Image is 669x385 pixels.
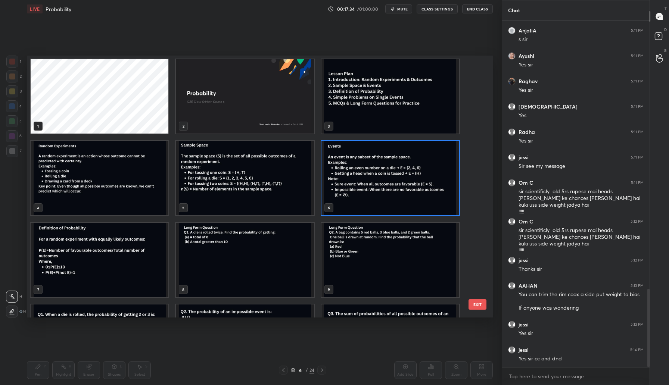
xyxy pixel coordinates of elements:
[176,141,314,215] img: 1759576579ELS5A0.pdf
[502,0,526,20] p: Chat
[46,6,71,13] h4: Probability
[519,137,644,145] div: Yes sir
[631,28,644,33] div: 5:11 PM
[469,299,486,310] button: EXIT
[519,291,644,312] div: You can trim the rim coax a side put weight to bias If anyone was wondering
[6,115,22,127] div: 5
[508,103,516,110] img: default.png
[631,284,644,288] div: 5:13 PM
[631,181,644,185] div: 5:11 PM
[664,27,667,32] p: D
[6,145,22,157] div: 7
[519,227,644,254] div: sir scientificly old 5rs rupese mai heads [PERSON_NAME] ke chances [PERSON_NAME] hai kuki uss sid...
[519,154,529,161] h6: jessi
[519,257,529,264] h6: jessi
[508,52,516,60] img: 1da81d1a7ada48cc966c84980c404ed3.jpg
[519,129,535,135] h6: Radha
[176,304,314,379] img: 1759576579ELS5A0.pdf
[6,100,22,112] div: 4
[519,355,644,363] div: Yes sir cc and dnd
[6,85,22,97] div: 3
[508,218,516,225] img: default.png
[31,304,168,379] img: 1759576579ELS5A0.pdf
[519,218,533,225] h6: Om C
[508,154,516,161] img: default.png
[502,21,650,367] div: grid
[6,130,22,142] div: 6
[321,59,459,134] img: 1759576579ELS5A0.pdf
[23,310,26,313] p: H
[19,295,22,298] p: H
[519,103,578,110] h6: [DEMOGRAPHIC_DATA]
[417,4,458,13] button: CLASS SETTINGS
[309,367,314,373] div: 24
[519,282,538,289] h6: AAHAN
[631,79,644,84] div: 5:11 PM
[519,27,536,34] h6: AnjaliA
[176,223,314,297] img: 1759576579ELS5A0.pdf
[519,188,644,216] div: sir scientificly old 5rs rupese mai heads [PERSON_NAME] ke chances [PERSON_NAME] hai kuki uss sid...
[631,219,644,224] div: 5:12 PM
[321,223,459,297] img: 1759576579ELS5A0.pdf
[508,78,516,85] img: e82b1eae84ba41c38966f847f141f739.jpg
[6,56,21,68] div: 1
[31,141,168,215] img: 1759576579ELS5A0.pdf
[519,266,644,273] div: Thanks sir
[508,128,516,136] img: default.png
[397,6,408,12] span: mute
[508,179,516,187] img: default.png
[631,130,644,134] div: 5:11 PM
[508,282,516,289] img: default.png
[6,71,22,82] div: 2
[519,87,644,94] div: Yes sir
[508,257,516,264] img: default.png
[519,163,644,170] div: Sir see my message
[297,368,304,372] div: 6
[27,4,43,13] div: LIVE
[462,4,493,13] button: End Class
[631,258,644,263] div: 5:12 PM
[31,223,168,297] img: 1759576579ELS5A0.pdf
[306,368,308,372] div: /
[519,53,534,59] h6: Ayushi
[519,78,538,85] h6: Raghav
[508,27,516,34] img: 860239e22ae946fc98acd3800b68396d.jpg
[321,141,459,215] img: 1759576579ELS5A0.pdf
[519,36,644,43] div: s sir
[519,112,644,119] div: Yes
[631,322,644,327] div: 5:13 PM
[519,347,529,353] h6: jessi
[519,179,533,186] h6: Om C
[19,310,22,313] img: shiftIcon.72a6c929.svg
[27,56,480,317] div: grid
[664,48,667,53] p: G
[631,155,644,160] div: 5:11 PM
[508,321,516,328] img: default.png
[385,4,412,13] button: mute
[630,348,644,352] div: 5:14 PM
[665,6,667,12] p: T
[631,54,644,58] div: 5:11 PM
[176,59,314,134] img: 89d14dd8-a113-11f0-a97f-8e9c9d21802e.jpg
[519,330,644,337] div: Yes sir
[519,61,644,69] div: Yes sir
[631,104,644,109] div: 5:11 PM
[519,321,529,328] h6: jessi
[508,346,516,354] img: default.png
[321,304,459,379] img: 1759576579ELS5A0.pdf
